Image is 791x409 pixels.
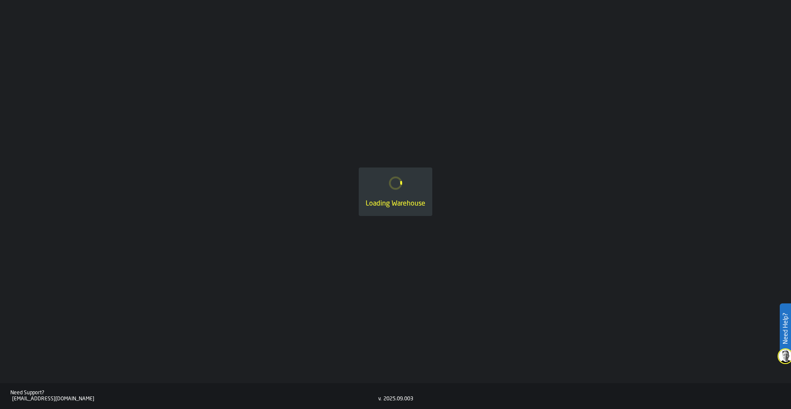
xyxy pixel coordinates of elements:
div: Loading Warehouse [366,199,425,209]
div: v. [378,396,382,402]
div: 2025.09.003 [383,396,413,402]
label: Need Help? [781,304,790,353]
div: Need Support? [10,390,378,396]
div: [EMAIL_ADDRESS][DOMAIN_NAME] [12,396,378,402]
a: Need Support?[EMAIL_ADDRESS][DOMAIN_NAME] [10,390,378,402]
